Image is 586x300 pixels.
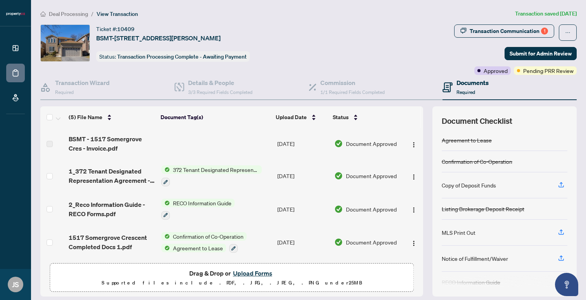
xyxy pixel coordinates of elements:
span: Pending PRR Review [523,66,574,75]
img: Status Icon [161,199,170,207]
div: Agreement to Lease [442,136,492,144]
article: Transaction saved [DATE] [515,9,577,18]
span: Status [333,113,349,121]
button: Upload Forms [231,268,275,278]
span: 1517 Somergrove Crescent Completed Docs 1.pdf [69,233,155,251]
span: Agreement to Lease [170,244,226,252]
img: Document Status [334,238,343,246]
span: 2_Reco Information Guide - RECO Forms.pdf [69,200,155,218]
h4: Transaction Wizard [55,78,110,87]
img: Logo [411,207,417,213]
span: Document Approved [346,172,397,180]
span: BSMT - 1517 Somergrove Cres - Invoice.pdf [69,134,155,153]
span: Document Approved [346,238,397,246]
th: Upload Date [273,106,330,128]
span: Drag & Drop orUpload FormsSupported files include .PDF, .JPG, .JPEG, .PNG under25MB [50,264,413,292]
img: Document Status [334,172,343,180]
img: logo [6,12,25,16]
img: Status Icon [161,232,170,241]
button: Transaction Communication1 [454,24,554,38]
span: Deal Processing [49,10,88,17]
div: Notice of Fulfillment/Waiver [442,254,508,263]
button: Status IconConfirmation of Co-OperationStatus IconAgreement to Lease [161,232,247,253]
div: Ticket #: [96,24,135,33]
span: 10409 [117,26,135,33]
span: Document Approved [346,139,397,148]
td: [DATE] [274,128,332,159]
span: Document Approved [346,205,397,213]
div: Transaction Communication [470,25,548,37]
div: Listing Brokerage Deposit Receipt [442,205,524,213]
img: Status Icon [161,244,170,252]
button: Open asap [555,273,578,296]
span: 1/1 Required Fields Completed [320,89,385,95]
div: MLS Print Out [442,228,475,237]
button: Submit for Admin Review [505,47,577,60]
span: Approved [484,66,508,75]
img: IMG-E12248196_1.jpg [41,25,90,61]
span: Upload Date [276,113,307,121]
div: Status: [96,51,250,62]
img: Document Status [334,139,343,148]
td: [DATE] [274,259,332,292]
div: 1 [541,28,548,35]
span: ellipsis [565,30,570,35]
span: home [40,11,46,17]
p: Supported files include .PDF, .JPG, .JPEG, .PNG under 25 MB [55,278,409,288]
span: JS [12,279,19,290]
h4: Documents [456,78,489,87]
img: Logo [411,142,417,148]
img: Logo [411,240,417,246]
h4: Commission [320,78,385,87]
img: Logo [411,174,417,180]
span: (5) File Name [69,113,102,121]
span: 1_372 Tenant Designated Representation Agreement - PropTx-[PERSON_NAME].pdf [69,166,155,185]
div: Confirmation of Co-Operation [442,157,512,166]
span: Drag & Drop or [189,268,275,278]
button: Status Icon372 Tenant Designated Representation Agreement with Company Schedule A [161,165,262,186]
button: Logo [408,236,420,248]
span: 3/3 Required Fields Completed [188,89,252,95]
span: Transaction Processing Complete - Awaiting Payment [117,53,247,60]
th: Status [330,106,401,128]
h4: Details & People [188,78,252,87]
span: Submit for Admin Review [510,47,572,60]
li: / [91,9,93,18]
span: Document Checklist [442,116,512,127]
button: Logo [408,137,420,150]
span: Required [55,89,74,95]
td: [DATE] [274,192,332,226]
td: [DATE] [274,159,332,192]
button: Logo [408,170,420,182]
span: View Transaction [97,10,138,17]
span: Confirmation of Co-Operation [170,232,247,241]
img: Document Status [334,205,343,213]
th: Document Tag(s) [157,106,273,128]
span: BSMT-[STREET_ADDRESS][PERSON_NAME] [96,33,221,43]
span: Required [456,89,475,95]
th: (5) File Name [66,106,158,128]
button: Status IconRECO Information Guide [161,199,235,220]
div: Copy of Deposit Funds [442,181,496,189]
img: Status Icon [161,165,170,174]
span: 372 Tenant Designated Representation Agreement with Company Schedule A [170,165,262,174]
button: Logo [408,203,420,215]
span: RECO Information Guide [170,199,235,207]
td: [DATE] [274,226,332,259]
